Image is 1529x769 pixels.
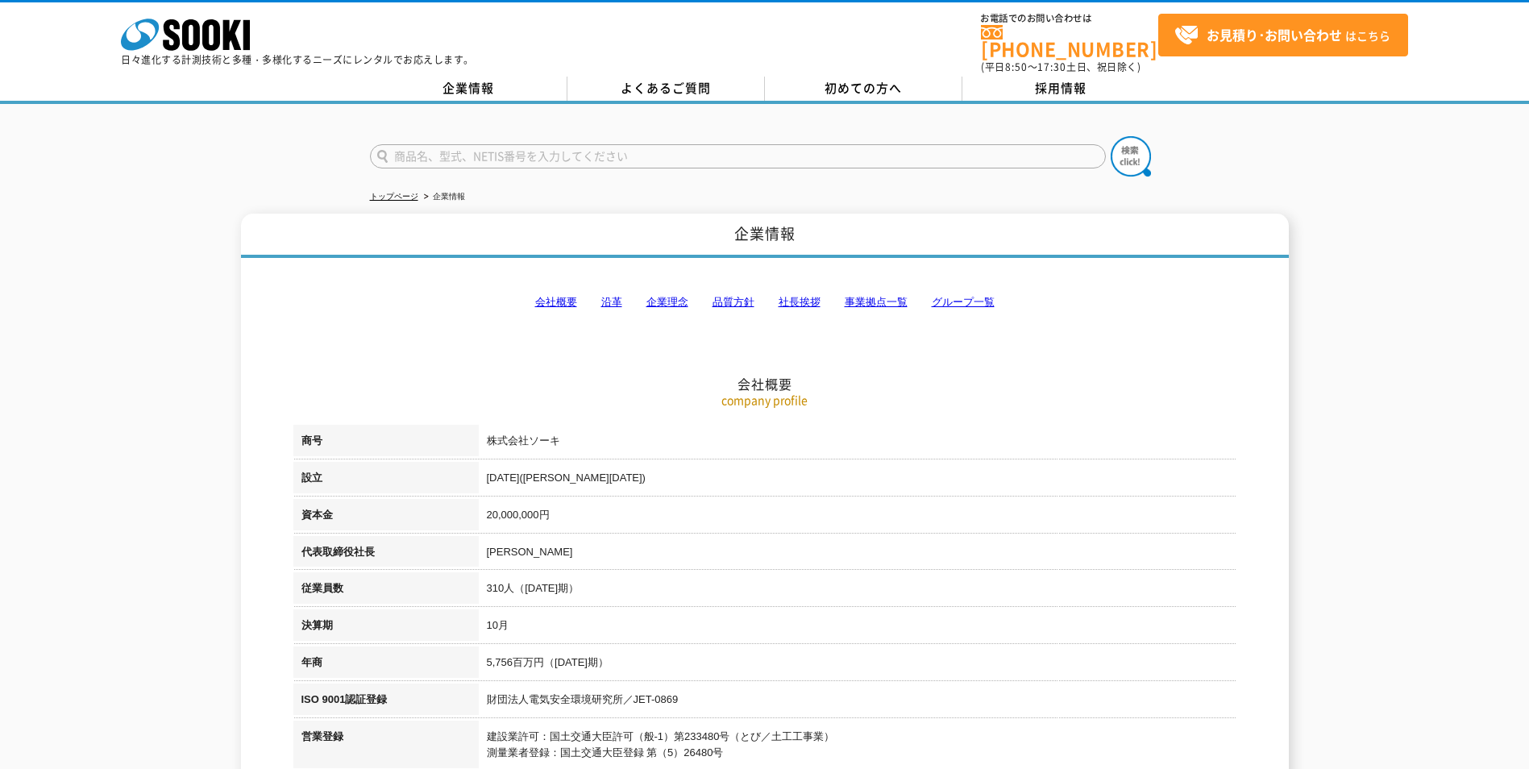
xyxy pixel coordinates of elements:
[293,392,1236,409] p: company profile
[1158,14,1408,56] a: お見積り･お問い合わせはこちら
[293,214,1236,393] h2: 会社概要
[981,60,1141,74] span: (平日 ～ 土日、祝日除く)
[567,77,765,101] a: よくあるご質問
[370,192,418,201] a: トップページ
[1111,136,1151,177] img: btn_search.png
[1037,60,1066,74] span: 17:30
[1207,25,1342,44] strong: お見積り･お問い合わせ
[479,499,1236,536] td: 20,000,000円
[713,296,754,308] a: 品質方針
[535,296,577,308] a: 会社概要
[370,77,567,101] a: 企業情報
[293,536,479,573] th: 代表取締役社長
[479,684,1236,721] td: 財団法人電気安全環境研究所／JET-0869
[646,296,688,308] a: 企業理念
[293,572,479,609] th: 従業員数
[479,609,1236,646] td: 10月
[479,536,1236,573] td: [PERSON_NAME]
[293,646,479,684] th: 年商
[241,214,1289,258] h1: 企業情報
[293,462,479,499] th: 設立
[293,499,479,536] th: 資本金
[121,55,474,64] p: 日々進化する計測技術と多種・多様化するニーズにレンタルでお応えします。
[293,684,479,721] th: ISO 9001認証登録
[779,296,821,308] a: 社長挨拶
[962,77,1160,101] a: 採用情報
[845,296,908,308] a: 事業拠点一覧
[932,296,995,308] a: グループ一覧
[293,609,479,646] th: 決算期
[479,425,1236,462] td: 株式会社ソーキ
[981,25,1158,58] a: [PHONE_NUMBER]
[825,79,902,97] span: 初めての方へ
[479,462,1236,499] td: [DATE]([PERSON_NAME][DATE])
[421,189,465,206] li: 企業情報
[765,77,962,101] a: 初めての方へ
[293,425,479,462] th: 商号
[981,14,1158,23] span: お電話でのお問い合わせは
[370,144,1106,168] input: 商品名、型式、NETIS番号を入力してください
[1005,60,1028,74] span: 8:50
[601,296,622,308] a: 沿革
[479,646,1236,684] td: 5,756百万円（[DATE]期）
[1174,23,1390,48] span: はこちら
[479,572,1236,609] td: 310人（[DATE]期）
